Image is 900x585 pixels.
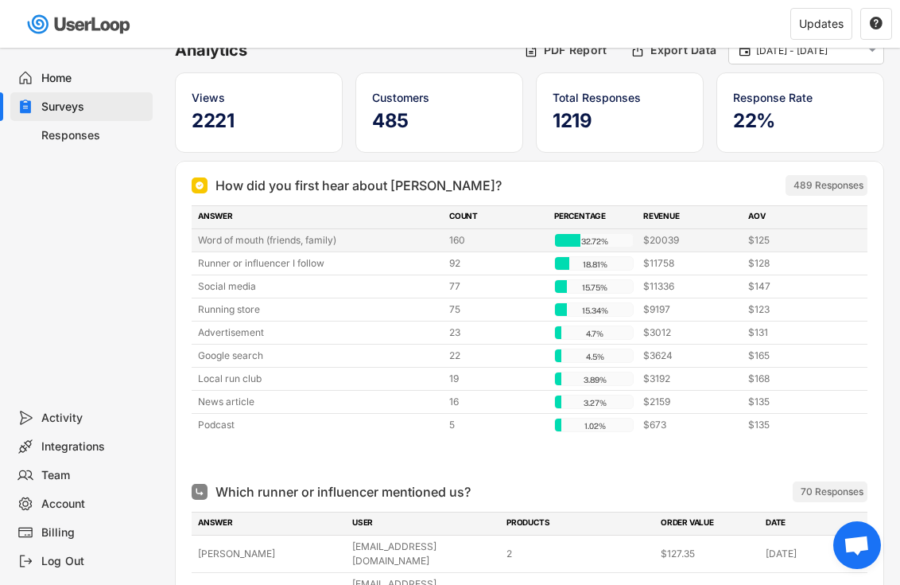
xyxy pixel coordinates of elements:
[449,279,545,294] div: 77
[449,326,545,340] div: 23
[558,234,631,248] div: 32.72%
[372,89,506,106] div: Customers
[661,547,756,561] div: $127.35
[748,395,844,409] div: $135
[198,233,440,248] div: Word of mouth (friends, family)
[544,43,607,57] div: PDF Report
[558,303,631,318] div: 15.34%
[198,256,440,271] div: Runner or influencer I follow
[643,349,739,363] div: $3624
[41,411,146,426] div: Activity
[198,279,440,294] div: Social media
[41,128,146,143] div: Responses
[748,210,844,224] div: AOV
[198,547,343,561] div: [PERSON_NAME]
[643,279,739,294] div: $11336
[661,517,756,531] div: ORDER VALUE
[215,176,502,195] div: How did you first hear about [PERSON_NAME]?
[449,256,545,271] div: 92
[869,17,883,31] button: 
[766,547,861,561] div: [DATE]
[558,326,631,341] div: 4.7%
[748,233,844,248] div: $125
[870,16,883,30] text: 
[198,517,343,531] div: ANSWER
[41,71,146,86] div: Home
[449,395,545,409] div: 16
[558,372,631,387] div: 3.89%
[449,372,545,386] div: 19
[192,89,326,106] div: Views
[41,439,146,454] div: Integrations
[195,181,204,190] img: Single Select
[733,109,867,133] h5: 22%
[352,540,497,568] div: [EMAIL_ADDRESS][DOMAIN_NAME]
[643,233,739,248] div: $20039
[41,468,146,483] div: Team
[643,418,739,432] div: $673
[558,349,631,364] div: 4.5%
[449,210,545,224] div: COUNT
[748,418,844,432] div: $135
[558,257,631,271] div: 18.81%
[175,40,512,61] h6: Analytics
[643,372,739,386] div: $3192
[558,280,631,294] div: 15.75%
[449,418,545,432] div: 5
[748,372,844,386] div: $168
[643,210,739,224] div: REVENUE
[195,487,204,497] img: Open Ended
[650,43,716,57] div: Export Data
[748,326,844,340] div: $131
[41,497,146,512] div: Account
[643,256,739,271] div: $11758
[192,109,326,133] h5: 2221
[198,210,440,224] div: ANSWER
[793,179,863,192] div: 489 Responses
[756,43,861,59] input: Select Date Range
[41,525,146,540] div: Billing
[748,302,844,317] div: $123
[198,418,440,432] div: Podcast
[748,279,844,294] div: $147
[198,395,440,409] div: News article
[506,547,651,561] div: 2
[554,210,634,224] div: PERCENTAGE
[449,302,545,317] div: 75
[506,517,651,531] div: PRODUCTS
[41,554,146,569] div: Log Out
[869,44,876,57] text: 
[739,43,751,57] text: 
[449,349,545,363] div: 22
[558,396,631,410] div: 3.27%
[833,521,881,569] a: Open chat
[215,482,471,501] div: Which runner or influencer mentioned us?
[24,8,136,41] img: userloop-logo-01.svg
[643,395,739,409] div: $2159
[198,372,440,386] div: Local run club
[643,302,739,317] div: $9197
[748,349,844,363] div: $165
[553,89,687,106] div: Total Responses
[558,419,631,433] div: 1.02%
[553,109,687,133] h5: 1219
[643,326,739,340] div: $3012
[198,326,440,340] div: Advertisement
[748,256,844,271] div: $128
[737,44,752,58] button: 
[198,302,440,317] div: Running store
[352,517,497,531] div: USER
[865,44,879,57] button: 
[766,517,861,531] div: DATE
[198,349,440,363] div: Google search
[41,99,146,115] div: Surveys
[799,18,844,29] div: Updates
[733,89,867,106] div: Response Rate
[801,486,863,498] div: 70 Responses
